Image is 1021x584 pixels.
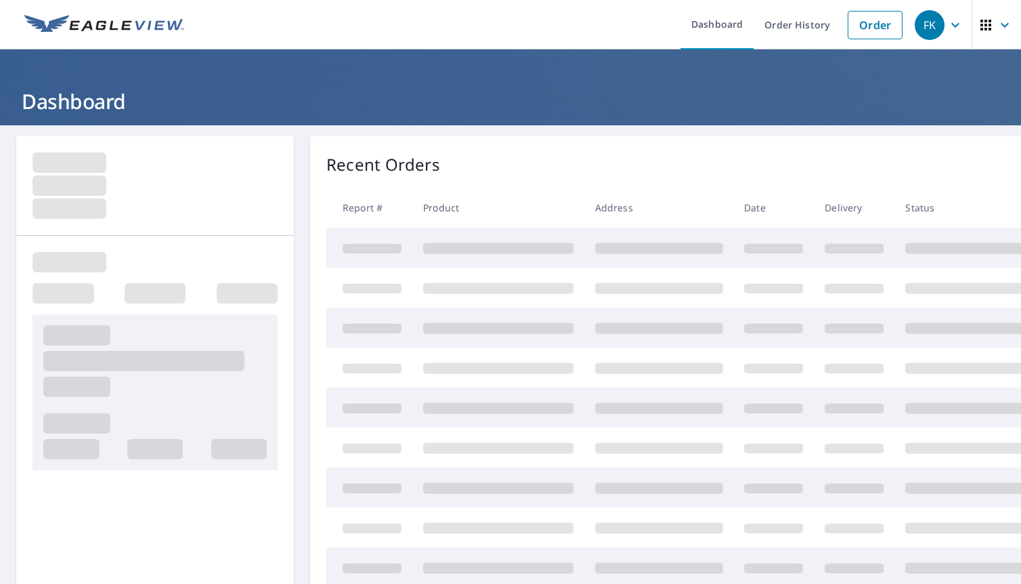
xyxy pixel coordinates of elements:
[915,10,944,40] div: FK
[326,188,412,228] th: Report #
[16,87,1005,115] h1: Dashboard
[848,11,903,39] a: Order
[814,188,894,228] th: Delivery
[326,152,440,177] p: Recent Orders
[412,188,584,228] th: Product
[584,188,734,228] th: Address
[24,15,184,35] img: EV Logo
[733,188,814,228] th: Date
